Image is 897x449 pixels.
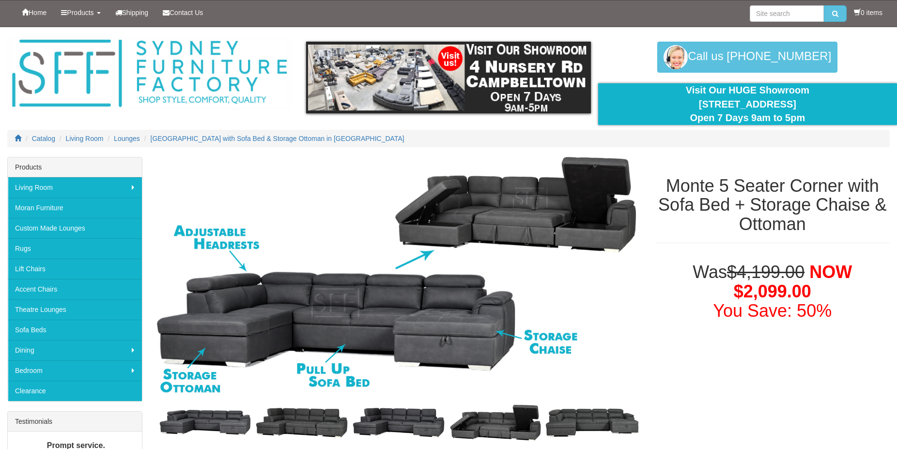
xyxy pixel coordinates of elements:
a: Moran Furniture [8,198,142,218]
span: Products [67,9,93,16]
a: [GEOGRAPHIC_DATA] with Sofa Bed & Storage Ottoman in [GEOGRAPHIC_DATA] [151,135,404,142]
del: $4,199.00 [727,262,804,282]
span: Home [29,9,46,16]
font: You Save: 50% [713,301,832,321]
li: 0 items [854,8,882,17]
div: Testimonials [8,412,142,432]
a: Products [54,0,108,25]
a: Rugs [8,238,142,259]
a: Custom Made Lounges [8,218,142,238]
h1: Was [655,263,890,320]
a: Bedroom [8,360,142,381]
a: Living Room [66,135,104,142]
a: Contact Us [155,0,210,25]
a: Shipping [108,0,156,25]
a: Lounges [114,135,140,142]
input: Site search [750,5,824,22]
a: Accent Chairs [8,279,142,299]
div: Products [8,157,142,177]
a: Dining [8,340,142,360]
a: Catalog [32,135,55,142]
span: NOW $2,099.00 [734,262,852,301]
div: Visit Our HUGE Showroom [STREET_ADDRESS] Open 7 Days 9am to 5pm [605,83,890,125]
span: Shipping [122,9,149,16]
img: Sydney Furniture Factory [7,37,292,110]
a: Clearance [8,381,142,401]
a: Lift Chairs [8,259,142,279]
img: showroom.gif [306,42,590,113]
a: Sofa Beds [8,320,142,340]
a: Living Room [8,177,142,198]
h1: Monte 5 Seater Corner with Sofa Bed + Storage Chaise & Ottoman [655,176,890,234]
a: Home [15,0,54,25]
a: Theatre Lounges [8,299,142,320]
span: Contact Us [170,9,203,16]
